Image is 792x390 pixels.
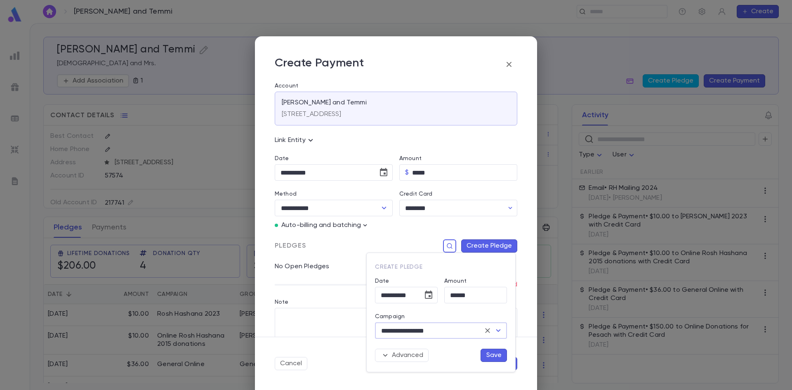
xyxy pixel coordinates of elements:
label: Campaign [375,313,405,320]
button: Advanced [375,349,429,362]
label: Date [375,278,438,284]
button: Choose date, selected date is Sep 25, 2025 [420,287,437,303]
button: Save [481,349,507,362]
label: Amount [444,278,467,284]
button: Clear [482,325,493,336]
button: Open [493,325,504,336]
span: Create Pledge [375,264,423,270]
